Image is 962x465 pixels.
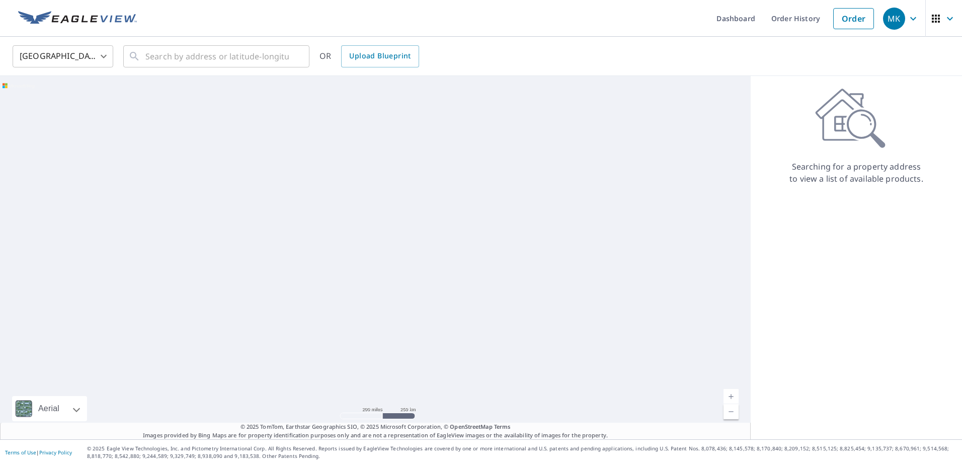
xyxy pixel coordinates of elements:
div: [GEOGRAPHIC_DATA] [13,42,113,70]
a: Order [833,8,874,29]
a: Upload Blueprint [341,45,419,67]
img: EV Logo [18,11,137,26]
a: Terms [494,423,511,430]
a: OpenStreetMap [450,423,492,430]
p: © 2025 Eagle View Technologies, Inc. and Pictometry International Corp. All Rights Reserved. Repo... [87,445,957,460]
div: OR [319,45,419,67]
input: Search by address or latitude-longitude [145,42,289,70]
p: | [5,449,72,455]
a: Privacy Policy [39,449,72,456]
p: Searching for a property address to view a list of available products. [789,161,924,185]
div: MK [883,8,905,30]
span: Upload Blueprint [349,50,411,62]
a: Current Level 5, Zoom In [724,389,739,404]
div: Aerial [12,396,87,421]
div: Aerial [35,396,62,421]
span: © 2025 TomTom, Earthstar Geographics SIO, © 2025 Microsoft Corporation, © [240,423,511,431]
a: Terms of Use [5,449,36,456]
a: Current Level 5, Zoom Out [724,404,739,419]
